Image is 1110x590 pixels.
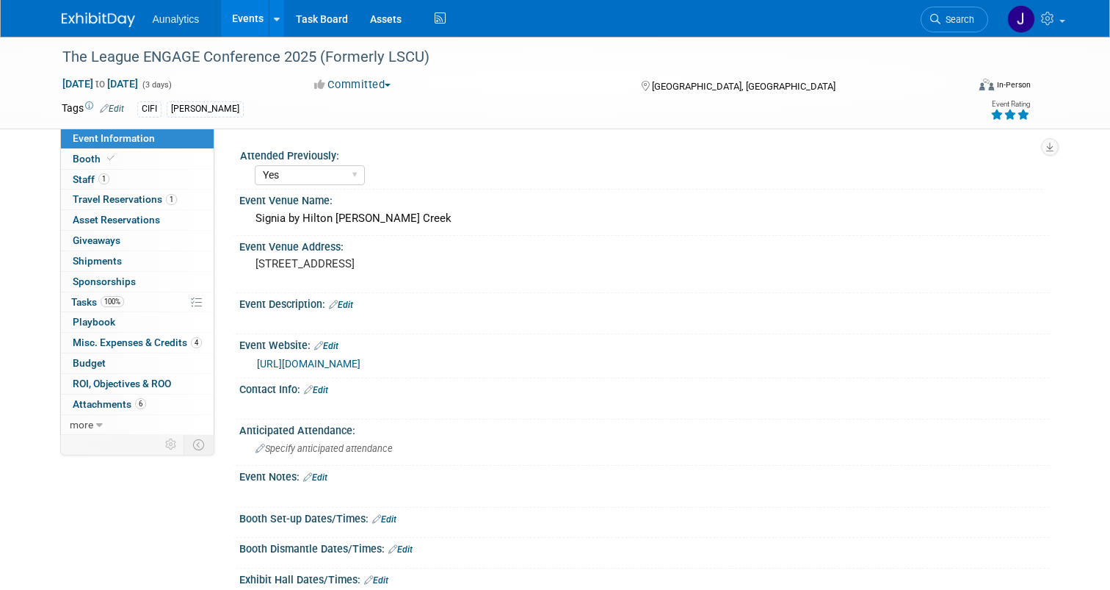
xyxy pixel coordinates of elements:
[101,296,124,307] span: 100%
[61,129,214,148] a: Event Information
[239,420,1049,438] div: Anticipated Attendance:
[388,544,413,555] a: Edit
[61,333,214,353] a: Misc. Expenses & Credits4
[73,398,146,410] span: Attachments
[239,569,1049,588] div: Exhibit Hall Dates/Times:
[191,337,202,348] span: 4
[61,190,214,209] a: Travel Reservations1
[240,145,1042,163] div: Attended Previously:
[61,415,214,435] a: more
[73,132,155,144] span: Event Information
[73,234,120,246] span: Giveaways
[257,358,360,370] a: [URL][DOMAIN_NAME]
[61,231,214,251] a: Giveaways
[314,341,338,351] a: Edit
[239,466,1049,485] div: Event Notes:
[239,334,1049,353] div: Event Website:
[652,81,835,92] span: [GEOGRAPHIC_DATA], [GEOGRAPHIC_DATA]
[135,398,146,409] span: 6
[73,316,115,328] span: Playbook
[73,214,160,226] span: Asset Reservations
[73,193,177,205] span: Travel Reservations
[364,575,388,586] a: Edit
[61,395,214,414] a: Attachments6
[73,378,171,389] span: ROI, Objectives & ROO
[62,101,124,118] td: Tags
[61,210,214,230] a: Asset Reservations
[93,78,107,90] span: to
[61,170,214,190] a: Staff1
[73,153,117,165] span: Booth
[372,514,396,525] a: Edit
[61,292,214,312] a: Tasks100%
[137,101,162,117] div: CIFI
[62,12,135,27] img: ExhibitDay
[303,472,327,483] a: Edit
[255,443,393,454] span: Specify anticipated attendance
[255,257,561,270] pre: [STREET_ADDRESS]
[153,13,200,25] span: Aunalytics
[990,101,1030,108] div: Event Rating
[239,190,1049,208] div: Event Venue Name:
[1007,5,1035,33] img: Julie Grisanti-Cieslak
[73,255,122,267] span: Shipments
[61,374,214,394] a: ROI, Objectives & ROO
[979,79,994,90] img: Format-Inperson.png
[73,357,106,369] span: Budget
[940,14,974,25] span: Search
[996,79,1031,90] div: In-Person
[98,173,109,184] span: 1
[239,378,1049,397] div: Contact Info:
[159,435,184,454] td: Personalize Event Tab Strip
[309,77,396,93] button: Committed
[107,154,115,162] i: Booth reservation complete
[141,80,172,90] span: (3 days)
[166,194,177,205] span: 1
[61,251,214,271] a: Shipments
[62,77,139,90] span: [DATE] [DATE]
[73,173,109,185] span: Staff
[61,312,214,332] a: Playbook
[100,104,124,114] a: Edit
[329,300,353,310] a: Edit
[304,385,328,395] a: Edit
[239,508,1049,527] div: Booth Set-up Dates/Times:
[239,538,1049,557] div: Booth Dismantle Dates/Times:
[70,419,93,431] span: more
[250,207,1038,230] div: Signia by Hilton [PERSON_NAME] Creek
[61,353,214,373] a: Budget
[184,435,214,454] td: Toggle Event Tabs
[239,293,1049,312] div: Event Description:
[61,272,214,292] a: Sponsorships
[167,101,244,117] div: [PERSON_NAME]
[239,236,1049,254] div: Event Venue Address:
[61,149,214,169] a: Booth
[921,7,988,32] a: Search
[73,276,136,287] span: Sponsorships
[57,44,948,71] div: The League ENGAGE Conference 2025 (Formerly LSCU)
[71,296,124,308] span: Tasks
[73,337,202,348] span: Misc. Expenses & Credits
[888,76,1031,98] div: Event Format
